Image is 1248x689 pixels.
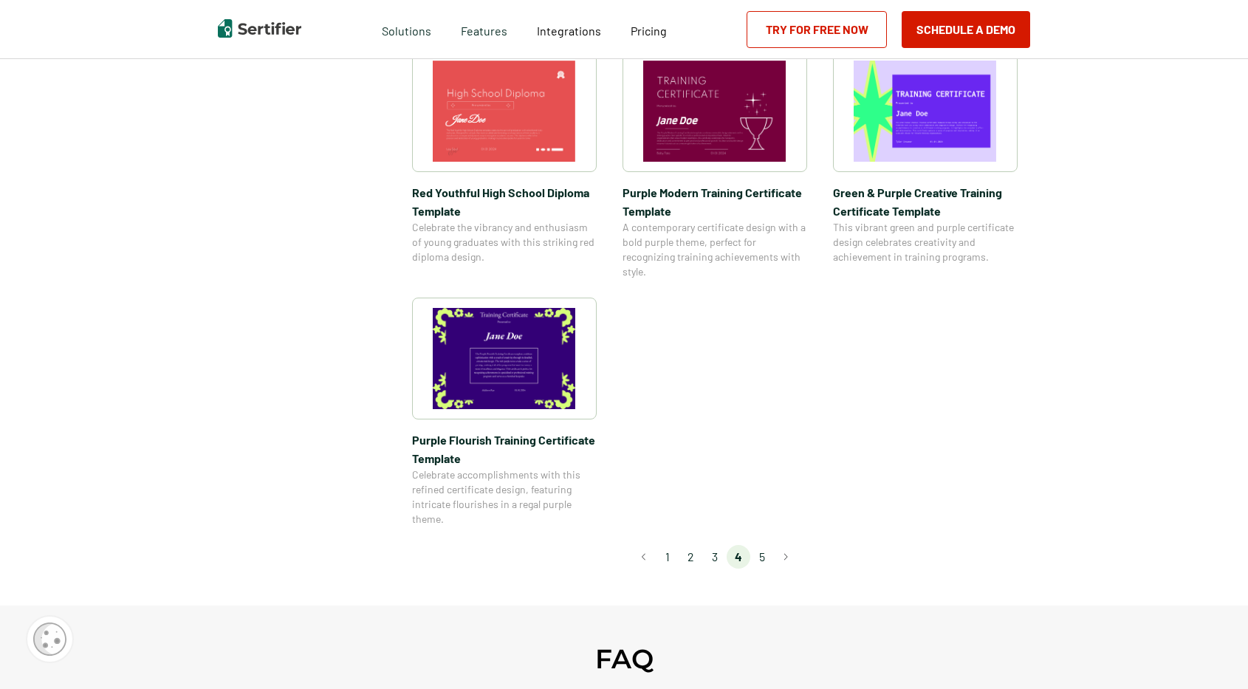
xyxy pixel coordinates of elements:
span: Pricing [631,24,667,38]
li: page 5 [750,545,774,569]
a: Pricing [631,20,667,38]
img: Green & Purple Creative Training Certificate Template [854,61,997,162]
li: page 1 [656,545,679,569]
li: page 2 [679,545,703,569]
span: This vibrant green and purple certificate design celebrates creativity and achievement in trainin... [833,220,1018,264]
img: Sertifier | Digital Credentialing Platform [218,19,301,38]
span: Celebrate the vibrancy and enthusiasm of young graduates with this striking red diploma design. [412,220,597,264]
button: Go to next page [774,545,798,569]
li: page 3 [703,545,727,569]
li: page 4 [727,545,750,569]
span: Red Youthful High School Diploma Template [412,183,597,220]
span: Purple Modern Training Certificate Template [623,183,807,220]
h2: FAQ [595,642,654,675]
img: Cookie Popup Icon [33,623,66,656]
a: Try for Free Now [747,11,887,48]
img: Purple Modern Training Certificate Template [643,61,786,162]
span: Celebrate accomplishments with this refined certificate design, featuring intricate flourishes in... [412,467,597,527]
iframe: Chat Widget [1174,618,1248,689]
img: Red Youthful High School Diploma Template [433,61,576,162]
a: Red Youthful High School Diploma TemplateRed Youthful High School Diploma TemplateCelebrate the v... [412,50,597,279]
span: Features [461,20,507,38]
a: Purple Modern Training Certificate TemplatePurple Modern Training Certificate TemplateA contempor... [623,50,807,279]
span: Integrations [537,24,601,38]
img: Purple Flourish Training Certificate Template [433,308,576,409]
a: Purple Flourish Training Certificate TemplatePurple Flourish Training Certificate TemplateCelebra... [412,298,597,527]
button: Go to previous page [632,545,656,569]
a: Green & Purple Creative Training Certificate TemplateGreen & Purple Creative Training Certificate... [833,50,1018,279]
span: Purple Flourish Training Certificate Template [412,431,597,467]
span: Solutions [382,20,431,38]
span: Green & Purple Creative Training Certificate Template [833,183,1018,220]
button: Schedule a Demo [902,11,1030,48]
span: A contemporary certificate design with a bold purple theme, perfect for recognizing training achi... [623,220,807,279]
a: Integrations [537,20,601,38]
